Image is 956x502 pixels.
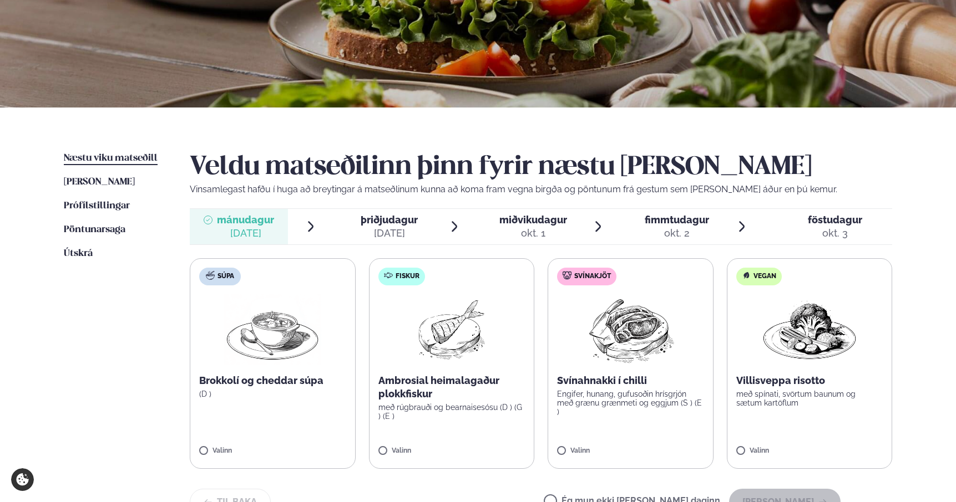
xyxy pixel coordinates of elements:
[808,214,862,226] span: föstudagur
[499,214,567,226] span: miðvikudagur
[396,272,419,281] span: Fiskur
[64,199,130,213] a: Prófílstillingar
[64,177,135,187] span: [PERSON_NAME]
[736,390,883,407] p: með spínati, svörtum baunum og sætum kartöflum
[64,223,125,237] a: Pöntunarsaga
[206,271,215,280] img: soup.svg
[11,468,34,491] a: Cookie settings
[199,374,346,387] p: Brokkolí og cheddar súpa
[557,390,704,416] p: Engifer, hunang, gufusoðin hrísgrjón með grænu grænmeti og eggjum (S ) (E )
[645,214,709,226] span: fimmtudagur
[645,227,709,240] div: okt. 2
[217,227,274,240] div: [DATE]
[190,183,892,196] p: Vinsamlegast hafðu í huga að breytingar á matseðlinum kunna að koma fram vegna birgða og pöntunum...
[499,227,567,240] div: okt. 1
[64,152,158,165] a: Næstu viku matseðill
[64,176,135,189] a: [PERSON_NAME]
[761,294,858,365] img: Vegan.png
[742,271,751,280] img: Vegan.svg
[217,214,274,226] span: mánudagur
[384,271,393,280] img: fish.svg
[64,225,125,234] span: Pöntunarsaga
[574,272,611,281] span: Svínakjöt
[64,201,130,211] span: Prófílstillingar
[361,227,418,240] div: [DATE]
[378,403,525,421] p: með rúgbrauði og bearnaisesósu (D ) (G ) (E )
[64,249,93,258] span: Útskrá
[224,294,321,365] img: Soup.png
[190,152,892,183] h2: Veldu matseðilinn þinn fyrir næstu [PERSON_NAME]
[557,374,704,387] p: Svínahnakki í chilli
[736,374,883,387] p: Villisveppa risotto
[416,294,487,365] img: fish.png
[378,374,525,401] p: Ambrosial heimalagaður plokkfiskur
[64,153,158,163] span: Næstu viku matseðill
[581,294,680,365] img: Pork-Meat.png
[217,272,234,281] span: Súpa
[199,390,346,398] p: (D )
[64,247,93,260] a: Útskrá
[361,214,418,226] span: þriðjudagur
[753,272,776,281] span: Vegan
[808,227,862,240] div: okt. 3
[563,271,571,280] img: pork.svg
